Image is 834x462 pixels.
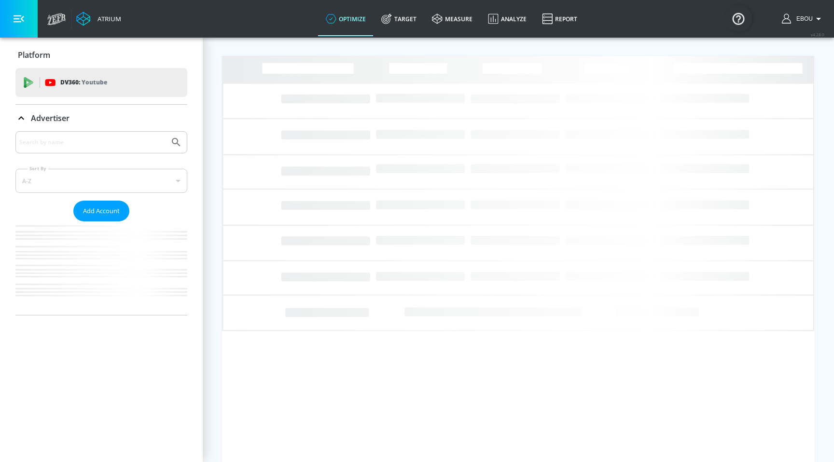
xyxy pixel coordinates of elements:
div: Atrium [94,14,121,23]
a: Target [374,1,424,36]
p: DV360: [60,77,107,88]
button: Add Account [73,201,129,221]
input: Search by name [19,136,166,149]
span: v 4.28.0 [811,32,824,37]
span: login as: ebou.njie@zefr.com [792,15,813,22]
a: Analyze [480,1,534,36]
button: Ebou [782,13,824,25]
a: optimize [318,1,374,36]
a: Atrium [76,12,121,26]
p: Platform [18,50,50,60]
label: Sort By [28,165,48,172]
p: Advertiser [31,113,69,123]
a: measure [424,1,480,36]
div: DV360: Youtube [15,68,187,97]
a: Report [534,1,585,36]
p: Youtube [82,77,107,87]
span: Add Account [83,205,120,217]
div: A-Z [15,169,187,193]
div: Advertiser [15,131,187,315]
button: Open Resource Center [725,5,752,32]
div: Advertiser [15,105,187,132]
div: Platform [15,41,187,68]
nav: list of Advertiser [15,221,187,315]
